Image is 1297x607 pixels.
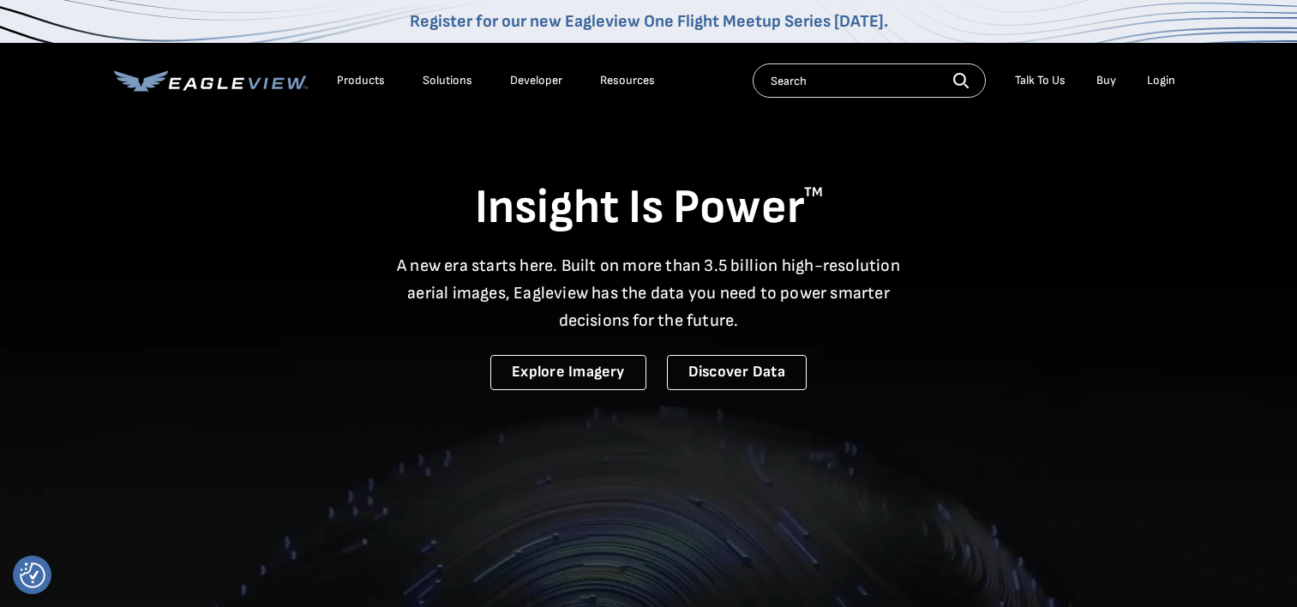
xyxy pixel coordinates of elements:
div: Products [337,73,385,88]
h1: Insight Is Power [114,178,1184,238]
div: Talk To Us [1015,73,1066,88]
a: Buy [1096,73,1116,88]
a: Discover Data [667,355,807,390]
button: Consent Preferences [20,562,45,588]
a: Explore Imagery [490,355,646,390]
p: A new era starts here. Built on more than 3.5 billion high-resolution aerial images, Eagleview ha... [387,252,911,334]
a: Register for our new Eagleview One Flight Meetup Series [DATE]. [410,11,888,32]
div: Login [1147,73,1175,88]
input: Search [753,63,986,98]
div: Solutions [423,73,472,88]
div: Resources [600,73,655,88]
a: Developer [510,73,562,88]
img: Revisit consent button [20,562,45,588]
sup: TM [804,184,823,201]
